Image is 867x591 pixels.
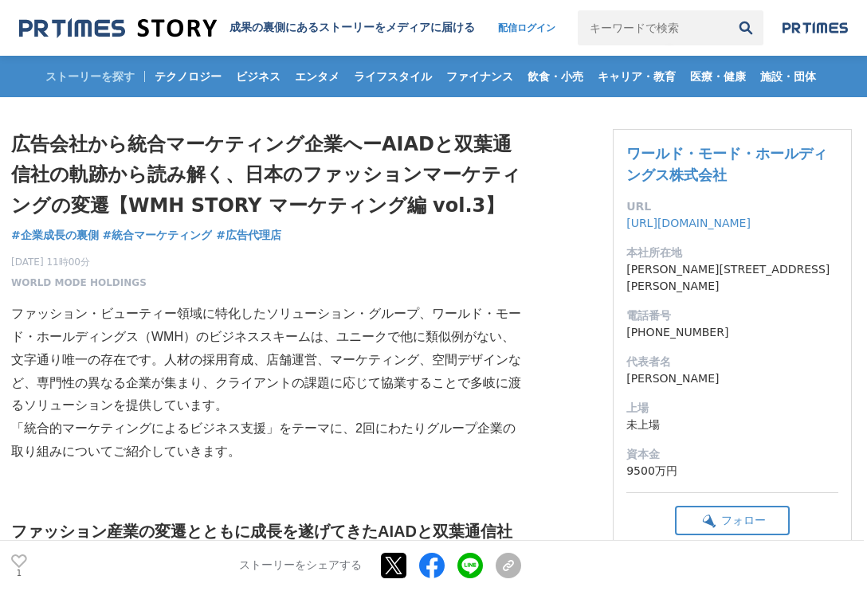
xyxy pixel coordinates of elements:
[578,10,728,45] input: キーワードで検索
[684,56,752,97] a: 医療・健康
[440,69,520,84] span: ファイナンス
[103,228,213,242] span: #統合マーケティング
[216,227,281,244] a: #広告代理店
[482,10,571,45] a: 配信ログイン
[521,69,590,84] span: 飲食・小売
[229,56,287,97] a: ビジネス
[783,22,848,34] img: prtimes
[11,255,147,269] span: [DATE] 11時00分
[11,417,521,464] p: 「統合的マーケティングによるビジネス支援」をテーマに、2回にわたりグループ企業の取り組みについてご紹介していきます。
[591,69,682,84] span: キャリア・教育
[626,354,838,370] dt: 代表者名
[626,217,751,229] a: [URL][DOMAIN_NAME]
[626,446,838,463] dt: 資本金
[347,56,438,97] a: ライフスタイル
[591,56,682,97] a: キャリア・教育
[229,69,287,84] span: ビジネス
[11,276,147,290] a: WORLD MODE HOLDINGS
[288,56,346,97] a: エンタメ
[11,569,27,577] p: 1
[728,10,763,45] button: 検索
[239,559,362,573] p: ストーリーをシェアする
[440,56,520,97] a: ファイナンス
[216,228,281,242] span: #広告代理店
[675,506,790,535] button: フォロー
[347,69,438,84] span: ライフスタイル
[626,324,838,341] dd: [PHONE_NUMBER]
[626,198,838,215] dt: URL
[521,56,590,97] a: 飲食・小売
[626,370,838,387] dd: [PERSON_NAME]
[626,417,838,433] dd: 未上場
[684,69,752,84] span: 医療・健康
[229,21,475,35] h2: 成果の裏側にあるストーリーをメディアに届ける
[754,69,822,84] span: 施設・団体
[19,18,217,39] img: 成果の裏側にあるストーリーをメディアに届ける
[103,227,213,244] a: #統合マーケティング
[11,303,521,417] p: ファッション・ビューティー領域に特化したソリューション・グループ、ワールド・モード・ホールディングス（WMH）のビジネススキームは、ユニークで他に類似例がない、文字通り唯一の存在です。人材の採用...
[11,228,99,242] span: #企業成長の裏側
[626,145,827,183] a: ワールド・モード・ホールディングス株式会社
[11,227,99,244] a: #企業成長の裏側
[754,56,822,97] a: 施設・団体
[11,129,521,221] h1: 広告会社から統合マーケティング企業へーAIADと双葉通信社の軌跡から読み解く、日本のファッションマーケティングの変遷【WMH STORY マーケティング編 vol.3】
[626,307,838,324] dt: 電話番号
[148,56,228,97] a: テクノロジー
[626,261,838,295] dd: [PERSON_NAME][STREET_ADDRESS][PERSON_NAME]
[19,18,475,39] a: 成果の裏側にあるストーリーをメディアに届ける 成果の裏側にあるストーリーをメディアに届ける
[626,245,838,261] dt: 本社所在地
[288,69,346,84] span: エンタメ
[148,69,228,84] span: テクノロジー
[626,463,838,479] dd: 9500万円
[11,519,521,544] h2: ファッション産業の変遷とともに成長を遂げてきたAIADと双葉通信社
[626,400,838,417] dt: 上場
